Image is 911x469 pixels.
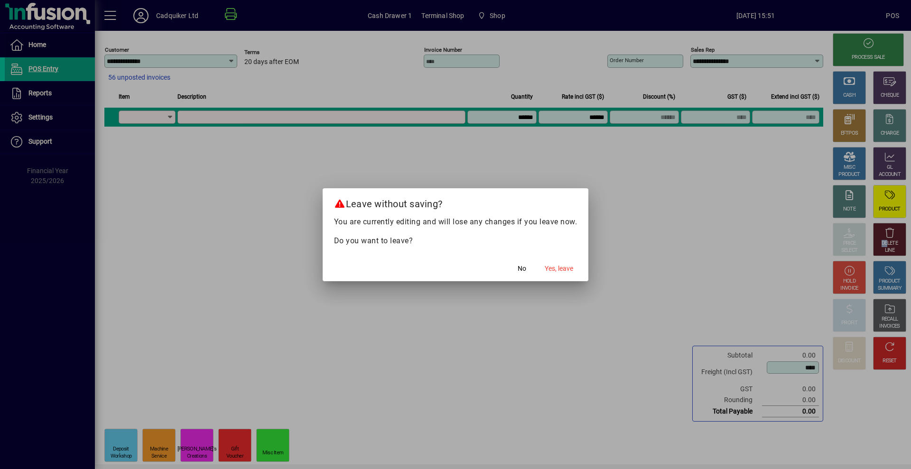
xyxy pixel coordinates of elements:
[323,188,589,216] h2: Leave without saving?
[334,216,577,228] p: You are currently editing and will lose any changes if you leave now.
[518,264,526,274] span: No
[507,260,537,277] button: No
[334,235,577,247] p: Do you want to leave?
[545,264,573,274] span: Yes, leave
[541,260,577,277] button: Yes, leave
